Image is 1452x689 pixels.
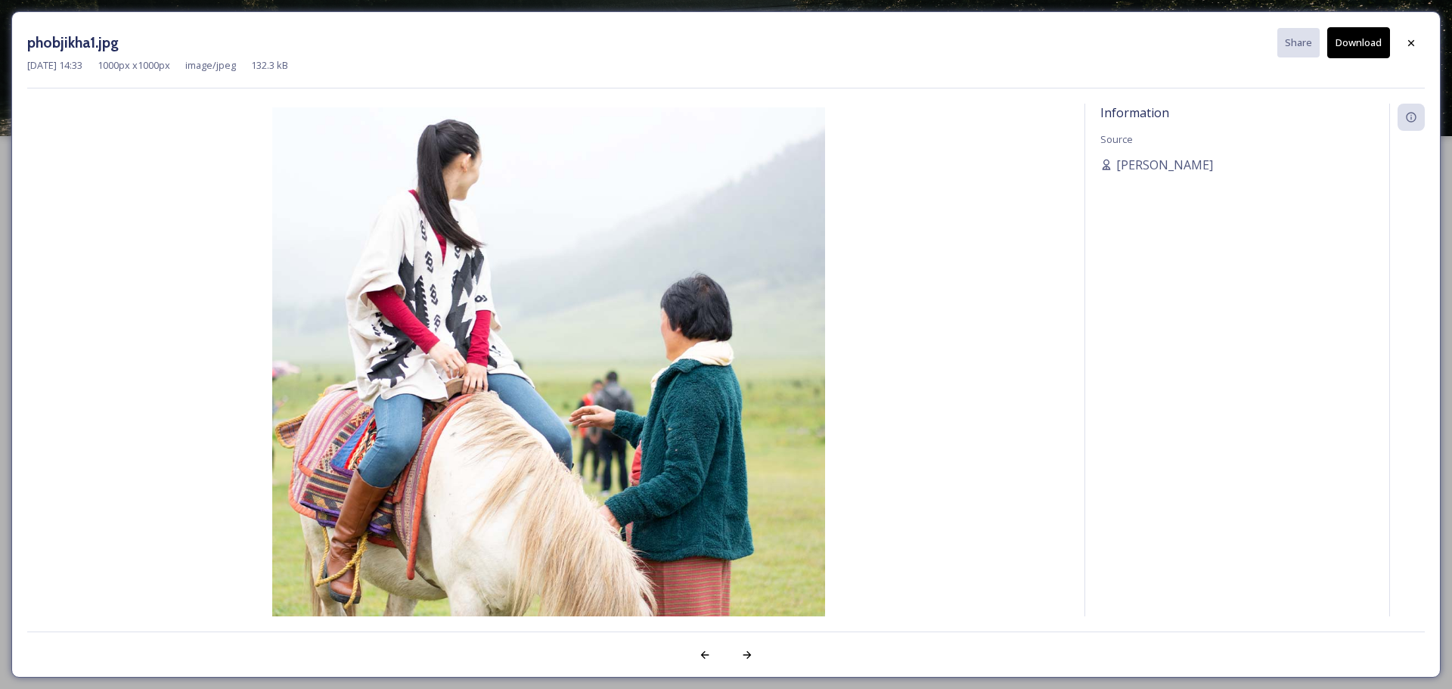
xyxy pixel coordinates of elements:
span: 132.3 kB [251,58,288,73]
span: Information [1100,104,1169,121]
span: [PERSON_NAME] [1116,156,1213,174]
button: Share [1277,28,1320,57]
h3: phobjikha1.jpg [27,32,119,54]
span: 1000 px x 1000 px [98,58,170,73]
button: Download [1327,27,1390,58]
span: Source [1100,132,1133,146]
span: image/jpeg [185,58,236,73]
span: [DATE] 14:33 [27,58,82,73]
img: phobjikha1.jpg [27,107,1069,660]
